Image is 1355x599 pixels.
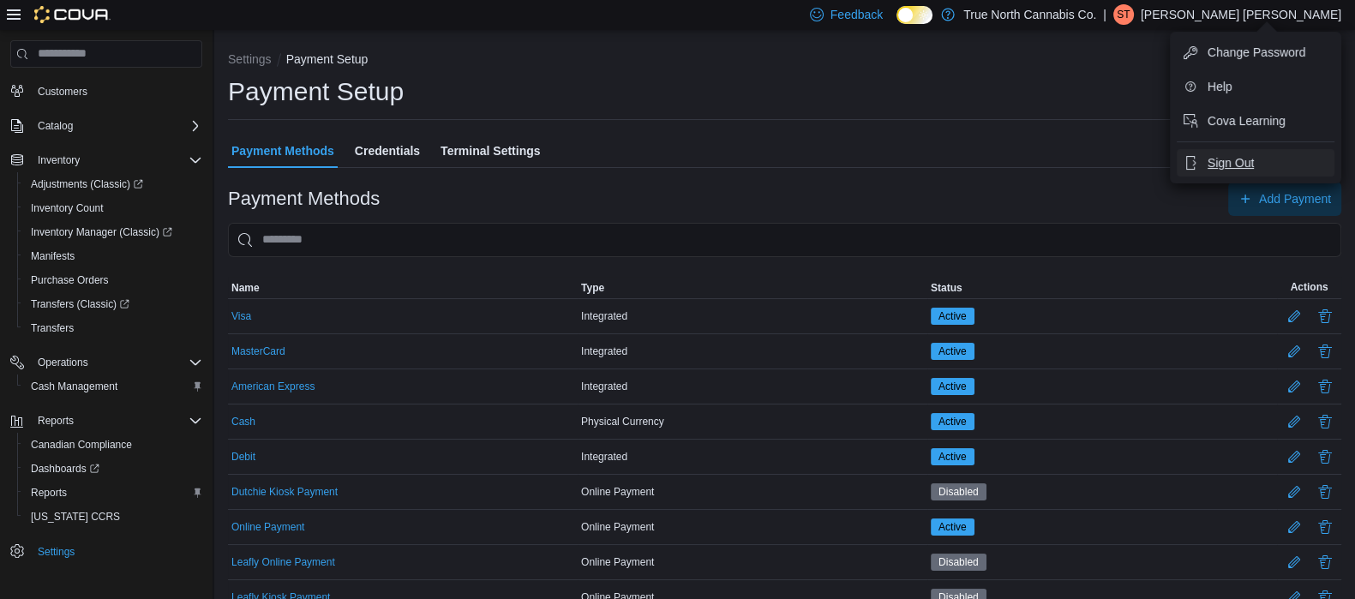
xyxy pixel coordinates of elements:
[1113,4,1134,25] div: Sarah Timmins Craig
[31,438,132,452] span: Canadian Compliance
[24,222,202,243] span: Inventory Manager (Classic)
[31,249,75,263] span: Manifests
[1103,4,1106,25] p: |
[17,244,209,268] button: Manifests
[24,434,139,455] a: Canadian Compliance
[931,518,974,536] span: Active
[31,297,129,311] span: Transfers (Classic)
[38,153,80,167] span: Inventory
[231,521,304,533] button: Online Payment
[938,379,967,394] span: Active
[24,270,202,291] span: Purchase Orders
[24,506,202,527] span: Washington CCRS
[17,481,209,505] button: Reports
[1280,408,1308,435] button: Edit Payment Method
[1315,517,1335,537] button: Delete Payment Method
[931,378,974,395] span: Active
[24,376,202,397] span: Cash Management
[24,246,81,267] a: Manifests
[1117,4,1130,25] span: ST
[228,75,404,109] h1: Payment Setup
[31,510,120,524] span: [US_STATE] CCRS
[24,198,111,219] a: Inventory Count
[231,310,251,322] button: Visa
[581,281,604,295] span: Type
[31,486,67,500] span: Reports
[1315,482,1335,502] button: Delete Payment Method
[3,78,209,103] button: Customers
[38,545,75,559] span: Settings
[1315,552,1335,572] button: Delete Payment Method
[927,278,1277,298] button: Status
[31,321,74,335] span: Transfers
[1208,78,1232,95] span: Help
[38,85,87,99] span: Customers
[578,306,927,326] div: Integrated
[31,410,81,431] button: Reports
[231,486,338,498] button: Dutchie Kiosk Payment
[24,376,124,397] a: Cash Management
[31,225,172,239] span: Inventory Manager (Classic)
[24,506,127,527] a: [US_STATE] CCRS
[31,352,202,373] span: Operations
[286,52,369,66] button: Payment Setup
[31,201,104,215] span: Inventory Count
[24,482,202,503] span: Reports
[17,374,209,398] button: Cash Management
[228,189,380,209] h3: Payment Methods
[931,281,962,295] span: Status
[830,6,883,23] span: Feedback
[31,150,202,171] span: Inventory
[896,6,932,24] input: Dark Mode
[1228,182,1341,216] button: Add Payment
[1177,149,1334,177] button: Sign Out
[24,318,81,338] a: Transfers
[231,556,335,568] button: Leafly Online Payment
[1208,112,1286,129] span: Cova Learning
[1280,478,1308,506] button: Edit Payment Method
[31,352,95,373] button: Operations
[231,345,285,357] button: MasterCard
[17,292,209,316] a: Transfers (Classic)
[3,409,209,433] button: Reports
[17,268,209,292] button: Purchase Orders
[1315,446,1335,467] button: Delete Payment Method
[31,116,202,136] span: Catalog
[34,6,111,23] img: Cova
[38,356,88,369] span: Operations
[31,380,117,393] span: Cash Management
[1141,4,1341,25] p: [PERSON_NAME] [PERSON_NAME]
[31,80,202,101] span: Customers
[31,410,202,431] span: Reports
[938,344,967,359] span: Active
[31,116,80,136] button: Catalog
[938,519,967,535] span: Active
[441,134,540,168] span: Terminal Settings
[31,541,202,562] span: Settings
[17,316,209,340] button: Transfers
[938,554,979,570] span: Disabled
[31,81,94,102] a: Customers
[3,114,209,138] button: Catalog
[31,177,143,191] span: Adjustments (Classic)
[24,458,202,479] span: Dashboards
[31,462,99,476] span: Dashboards
[578,446,927,467] div: Integrated
[896,24,897,25] span: Dark Mode
[17,172,209,196] a: Adjustments (Classic)
[1177,107,1334,135] button: Cova Learning
[355,134,420,168] span: Credentials
[1315,341,1335,362] button: Delete Payment Method
[228,51,1341,71] nav: An example of EuiBreadcrumbs
[17,196,209,220] button: Inventory Count
[1315,411,1335,432] button: Delete Payment Method
[24,434,202,455] span: Canadian Compliance
[938,449,967,464] span: Active
[931,483,986,500] span: Disabled
[17,433,209,457] button: Canadian Compliance
[24,222,179,243] a: Inventory Manager (Classic)
[938,484,979,500] span: Disabled
[1315,376,1335,397] button: Delete Payment Method
[578,517,927,537] div: Online Payment
[1280,302,1308,330] button: Edit Payment Method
